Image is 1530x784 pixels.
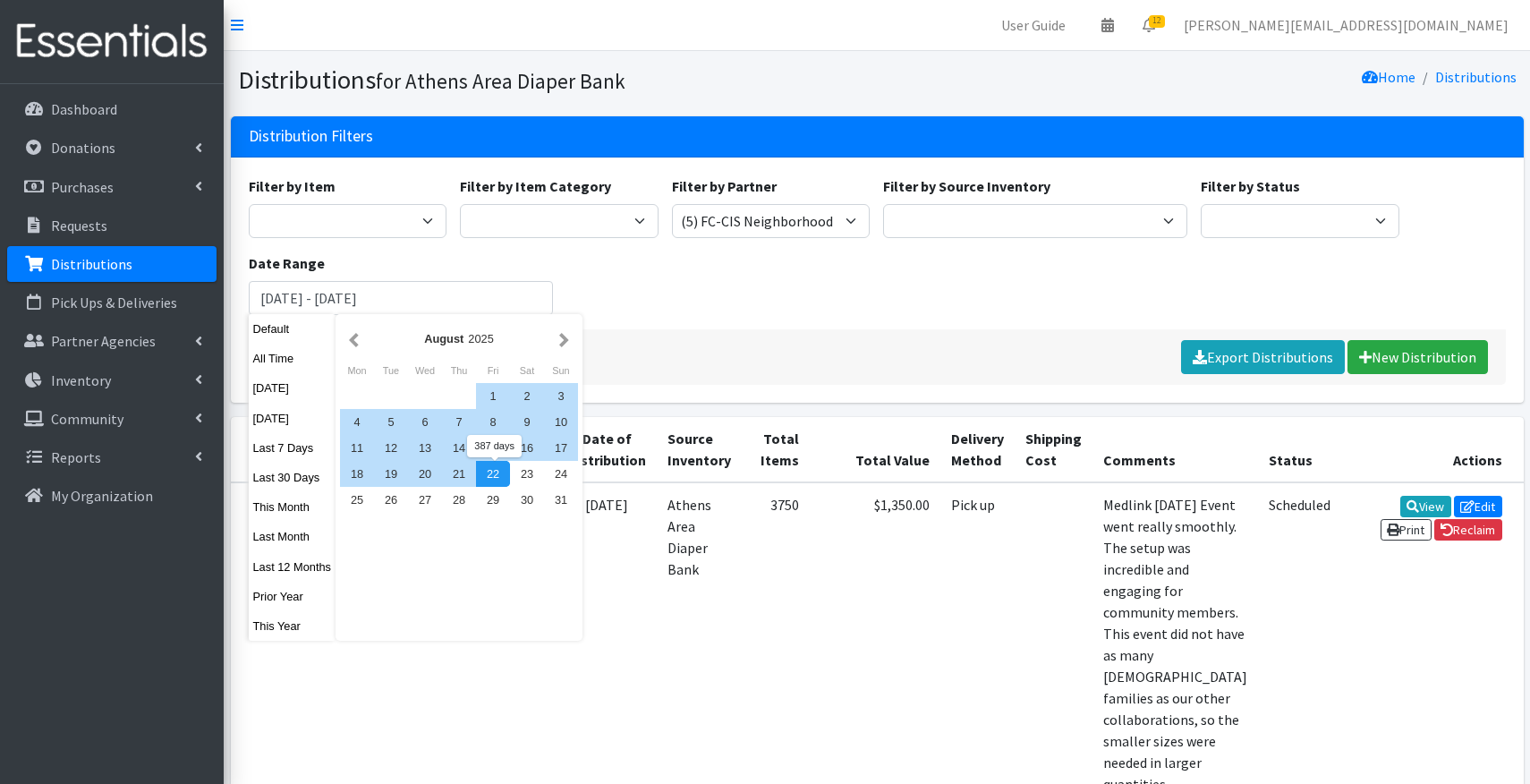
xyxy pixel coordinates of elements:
a: Reports [7,439,217,475]
th: Actions [1341,417,1524,482]
a: Distributions [7,246,217,282]
p: Purchases [51,178,114,196]
div: 13 [408,435,442,461]
a: Partner Agencies [7,323,217,359]
div: 12 [374,435,408,461]
small: for Athens Area Diaper Bank [376,68,625,94]
div: 7 [442,409,476,435]
div: 28 [442,487,476,513]
div: 9 [510,409,544,435]
div: Tuesday [374,359,408,382]
th: Delivery Method [940,417,1015,482]
div: Friday [476,359,510,382]
p: Inventory [51,371,111,389]
div: Thursday [442,359,476,382]
a: 12 [1128,7,1169,43]
a: Requests [7,208,217,243]
div: 3 [544,383,578,409]
strong: August [424,332,463,345]
div: 29 [476,487,510,513]
a: Export Distributions [1181,340,1345,374]
div: 30 [510,487,544,513]
div: 26 [374,487,408,513]
div: 1 [476,383,510,409]
div: 25 [340,487,374,513]
button: Prior Year [249,584,336,609]
th: Date of Distribution [557,417,657,482]
div: 14 [442,435,476,461]
a: User Guide [987,7,1080,43]
button: Default [249,316,336,342]
p: Reports [51,448,101,466]
a: View [1400,496,1451,517]
a: Community [7,401,217,437]
button: This Month [249,494,336,520]
a: New Distribution [1347,340,1488,374]
div: 22 [476,461,510,487]
p: My Organization [51,487,153,505]
label: Filter by Status [1201,175,1300,197]
span: 12 [1149,15,1165,28]
div: 15 [476,435,510,461]
div: 24 [544,461,578,487]
a: Purchases [7,169,217,205]
label: Filter by Item Category [460,175,611,197]
th: Total Value [810,417,940,482]
div: 18 [340,461,374,487]
div: 31 [544,487,578,513]
div: Monday [340,359,374,382]
div: 8 [476,409,510,435]
a: Edit [1454,496,1502,517]
div: Saturday [510,359,544,382]
p: Dashboard [51,100,117,118]
p: Partner Agencies [51,332,156,350]
p: Donations [51,139,115,157]
p: Requests [51,217,107,234]
div: 27 [408,487,442,513]
button: [DATE] [249,405,336,431]
th: Source Inventory [657,417,742,482]
div: Wednesday [408,359,442,382]
div: Sunday [544,359,578,382]
p: Community [51,410,123,428]
a: Pick Ups & Deliveries [7,285,217,320]
label: Date Range [249,252,325,274]
a: My Organization [7,478,217,514]
a: Dashboard [7,91,217,127]
div: 21 [442,461,476,487]
button: [DATE] [249,375,336,401]
div: 19 [374,461,408,487]
button: This Year [249,613,336,639]
div: 16 [510,435,544,461]
div: 23 [510,461,544,487]
th: Total Items [742,417,810,482]
img: HumanEssentials [7,12,217,72]
button: Last Month [249,524,336,550]
a: Distributions [1435,68,1517,86]
div: 6 [408,409,442,435]
a: Donations [7,130,217,166]
button: Last 30 Days [249,464,336,490]
div: 5 [374,409,408,435]
div: 10 [544,409,578,435]
span: 2025 [468,332,493,345]
h1: Distributions [238,64,871,96]
a: Inventory [7,362,217,398]
div: 2 [510,383,544,409]
th: Comments [1092,417,1258,482]
label: Filter by Item [249,175,336,197]
label: Filter by Source Inventory [883,175,1050,197]
p: Distributions [51,255,132,273]
input: January 1, 2011 - December 31, 2011 [249,281,553,315]
a: Home [1362,68,1415,86]
div: 11 [340,435,374,461]
div: 20 [408,461,442,487]
button: Last 7 Days [249,435,336,461]
p: Pick Ups & Deliveries [51,294,177,311]
a: Print [1381,519,1432,541]
h3: Distribution Filters [249,127,373,146]
th: Status [1258,417,1341,482]
a: [PERSON_NAME][EMAIL_ADDRESS][DOMAIN_NAME] [1169,7,1523,43]
div: 4 [340,409,374,435]
button: All Time [249,345,336,371]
